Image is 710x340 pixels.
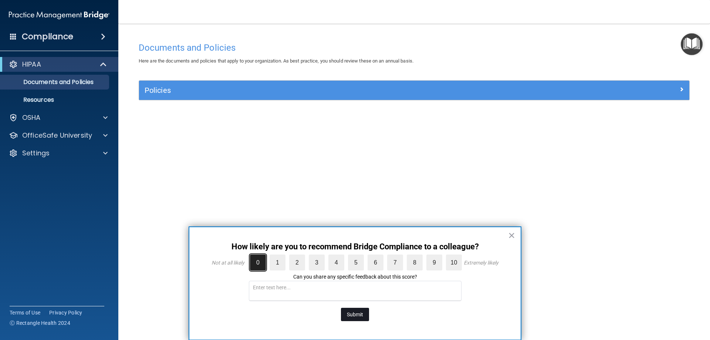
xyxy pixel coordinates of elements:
p: How likely are you to recommend Bridge Compliance to a colleague? [204,242,506,252]
label: 5 [348,255,364,270]
label: 7 [387,255,403,270]
label: 0 [250,255,266,270]
span: Here are the documents and policies that apply to your organization. As best practice, you should... [139,58,413,64]
h4: Documents and Policies [139,43,690,53]
p: OSHA [22,113,41,122]
div: Not at all likely [212,260,244,266]
a: Terms of Use [10,309,40,316]
button: Open Resource Center [681,33,703,55]
label: 8 [407,255,423,270]
button: Close [508,229,515,241]
h5: Policies [145,86,546,94]
p: OfficeSafe University [22,131,92,140]
label: 6 [368,255,383,270]
p: Settings [22,149,50,158]
label: 9 [426,255,442,270]
img: PMB logo [9,8,109,23]
a: Privacy Policy [49,309,82,316]
div: Extremely likely [464,260,498,266]
button: Submit [341,308,369,321]
p: Resources [5,96,106,104]
span: Ⓒ Rectangle Health 2024 [10,319,70,327]
p: Documents and Policies [5,78,106,86]
label: 1 [270,255,285,270]
div: Can you share any specific feedback about this score? [204,273,506,281]
label: 2 [289,255,305,270]
label: 3 [309,255,325,270]
label: 4 [328,255,344,270]
p: HIPAA [22,60,41,69]
label: 10 [446,255,462,270]
h4: Compliance [22,31,73,42]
